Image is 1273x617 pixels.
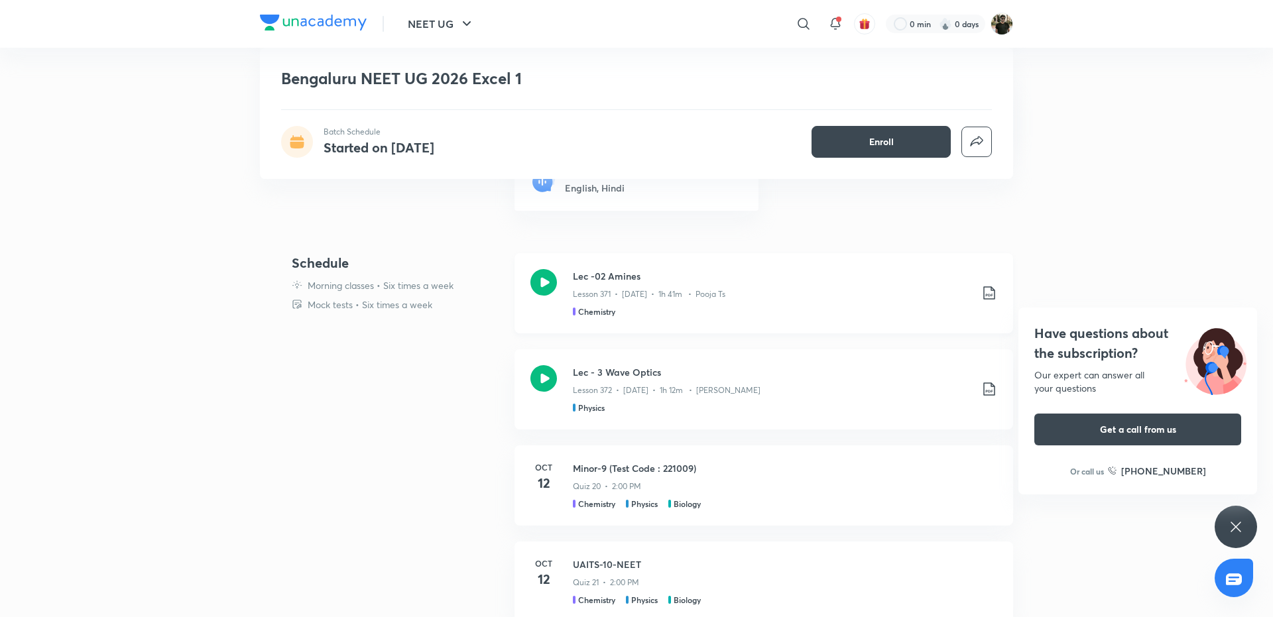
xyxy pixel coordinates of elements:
h3: Lec -02 Amines [573,269,971,283]
p: Morning classes • Six times a week [308,278,454,292]
button: Get a call from us [1034,414,1241,445]
h4: Started on [DATE] [324,139,434,156]
h3: Minor-9 (Test Code : 221009) [573,461,997,475]
h5: Biology [674,594,701,606]
a: Oct12Minor-9 (Test Code : 221009)Quiz 20 • 2:00 PMChemistryPhysicsBiology [515,445,1013,541]
h5: Chemistry [578,594,615,606]
img: ttu_illustration_new.svg [1174,323,1257,395]
h5: Physics [578,402,605,414]
h6: English, Hindi [565,181,645,195]
h3: UAITS-10-NEET [573,557,997,571]
h1: Bengaluru NEET UG 2026 Excel 1 [281,69,800,88]
a: Company Logo [260,15,367,34]
h4: Schedule [292,253,504,273]
h6: [PHONE_NUMBER] [1121,464,1206,478]
h4: 12 [530,473,557,493]
p: Lesson 371 • [DATE] • 1h 41m • Pooja Ts [573,288,725,300]
a: [PHONE_NUMBER] [1108,464,1206,478]
button: Enroll [812,126,951,158]
h6: Oct [530,557,557,569]
a: Lec -02 AminesLesson 371 • [DATE] • 1h 41m • Pooja TsChemistry [515,253,1013,349]
img: Chiranjeevi Chandan [991,13,1013,35]
h4: Have questions about the subscription? [1034,323,1241,363]
img: Company Logo [260,15,367,30]
p: Quiz 20 • 2:00 PM [573,480,641,492]
p: Batch Schedule [324,126,434,138]
img: avatar [859,18,871,30]
h5: Biology [674,498,701,510]
p: Or call us [1070,465,1104,477]
h3: Lec - 3 Wave Optics [573,365,971,379]
p: Lesson 372 • [DATE] • 1h 12m • [PERSON_NAME] [573,384,760,396]
img: streak [939,17,952,30]
p: Mock tests • Six times a week [308,298,432,311]
div: Our expert can answer all your questions [1034,368,1241,395]
button: NEET UG [400,11,483,37]
h4: 12 [530,569,557,589]
h6: Oct [530,461,557,473]
a: Lec - 3 Wave OpticsLesson 372 • [DATE] • 1h 12m • [PERSON_NAME]Physics [515,349,1013,445]
p: Quiz 21 • 2:00 PM [573,577,639,589]
h5: Physics [631,498,658,510]
h5: Chemistry [578,306,615,317]
h5: Chemistry [578,498,615,510]
span: Enroll [869,135,894,148]
button: avatar [854,13,875,34]
h5: Physics [631,594,658,606]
